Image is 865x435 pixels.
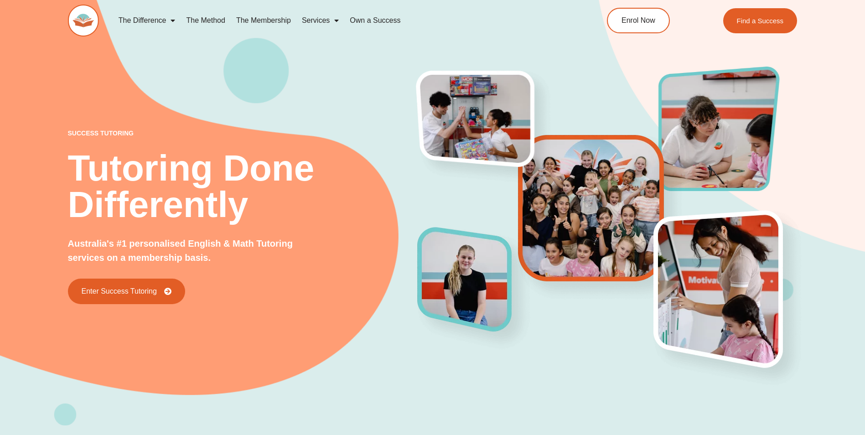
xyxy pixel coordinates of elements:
[607,8,670,33] a: Enrol Now
[68,237,324,265] p: Australia's #1 personalised English & Math Tutoring services on a membership basis.
[82,288,157,295] span: Enter Success Tutoring
[181,10,230,31] a: The Method
[68,130,418,136] p: success tutoring
[296,10,344,31] a: Services
[68,150,418,223] h2: Tutoring Done Differently
[231,10,296,31] a: The Membership
[113,10,181,31] a: The Difference
[737,17,784,24] span: Find a Success
[622,17,655,24] span: Enrol Now
[344,10,406,31] a: Own a Success
[113,10,565,31] nav: Menu
[68,279,185,304] a: Enter Success Tutoring
[723,8,798,33] a: Find a Success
